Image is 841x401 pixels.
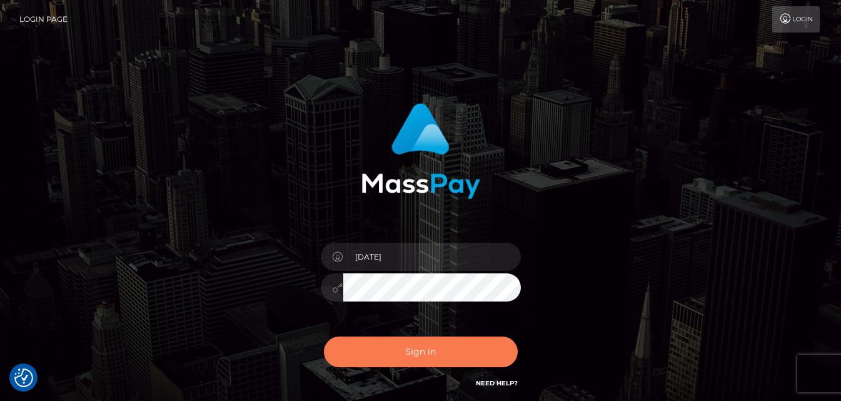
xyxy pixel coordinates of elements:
button: Sign in [324,337,518,367]
a: Need Help? [476,379,518,387]
button: Consent Preferences [14,368,33,387]
a: Login Page [19,6,68,33]
input: Username... [343,243,521,271]
img: Revisit consent button [14,368,33,387]
img: MassPay Login [361,103,480,199]
a: Login [772,6,820,33]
